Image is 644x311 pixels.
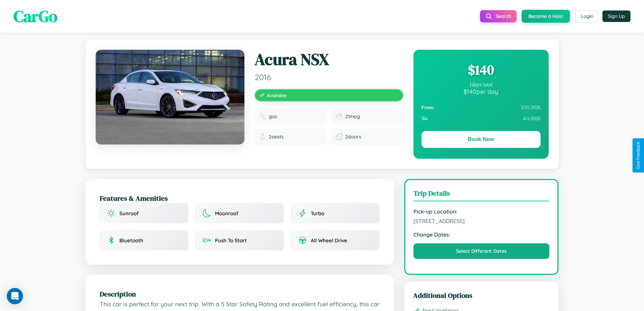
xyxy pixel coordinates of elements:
[100,289,380,299] h2: Description
[636,142,641,169] div: Give Feedback
[413,188,550,201] h3: Trip Details
[336,133,342,140] img: Doors
[255,72,403,82] span: 2016
[413,218,550,224] span: [STREET_ADDRESS]
[119,210,139,217] span: Sunroof
[422,82,541,88] div: 1 days total
[575,10,599,22] button: Login
[255,50,403,69] h1: Acura NSX
[422,88,541,95] div: $ 140 per day
[215,210,238,217] span: Moonroof
[311,210,324,217] span: Turbo
[267,92,287,98] span: Available
[345,134,361,140] span: 2 doors
[259,113,266,120] img: Fuel type
[496,13,511,19] span: Search
[422,102,541,113] div: 3 / 31 / 2026
[422,113,541,124] div: 4 / 1 / 2026
[422,131,541,148] button: Book Now
[119,237,143,244] span: Bluetooth
[269,134,284,140] span: 2 seats
[422,105,435,110] strong: From:
[14,5,57,27] span: CarGo
[422,116,428,121] strong: To:
[345,113,360,119] span: 21 mpg
[422,61,541,79] div: $ 140
[522,10,570,23] button: Become a Host
[336,113,342,120] img: Fuel efficiency
[602,10,630,22] button: Sign Up
[96,50,244,145] img: Acura NSX 2016
[413,231,550,238] strong: Change Dates:
[100,193,380,203] h2: Features & Amenities
[413,208,550,215] strong: Pick-up Location:
[480,10,517,22] button: Search
[7,288,23,304] div: Open Intercom Messenger
[413,243,550,259] button: Select Different Dates
[269,113,277,119] span: gas
[259,133,266,140] img: Seats
[311,237,347,244] span: All Wheel Drive
[215,237,247,244] span: Push To Start
[413,290,550,300] h3: Additional Options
